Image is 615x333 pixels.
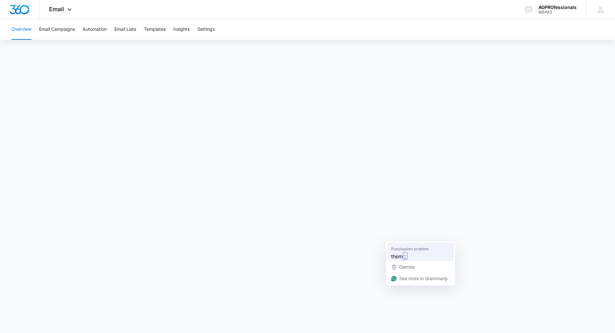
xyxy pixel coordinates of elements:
[144,19,166,40] button: Templates
[39,19,75,40] button: Email Campaigns
[173,19,190,40] button: Insights
[49,6,64,12] span: Email
[538,5,577,10] div: account name
[538,10,577,14] div: account id
[197,19,215,40] button: Settings
[114,19,136,40] button: Email Lists
[12,19,31,40] button: Overview
[83,19,107,40] button: Automation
